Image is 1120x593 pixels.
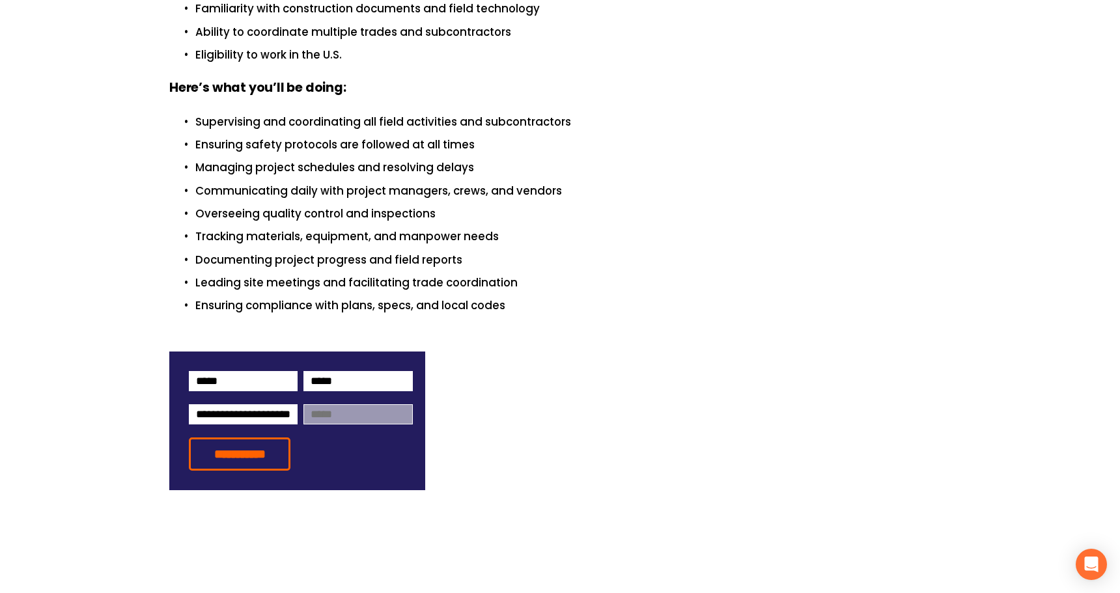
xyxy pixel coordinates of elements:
p: Tracking materials, equipment, and manpower needs [195,228,951,245]
p: Managing project schedules and resolving delays [195,159,951,176]
p: Supervising and coordinating all field activities and subcontractors [195,113,951,131]
p: Leading site meetings and facilitating trade coordination [195,274,951,292]
strong: Here’s what you’ll be doing: [169,78,346,100]
p: Communicating daily with project managers, crews, and vendors [195,182,951,200]
p: Overseeing quality control and inspections [195,205,951,223]
p: Ability to coordinate multiple trades and subcontractors [195,23,951,41]
p: Documenting project progress and field reports [195,251,951,269]
div: Open Intercom Messenger [1076,549,1107,580]
p: Eligibility to work in the U.S. [195,46,951,64]
p: Ensuring compliance with plans, specs, and local codes [195,297,951,314]
p: Ensuring safety protocols are followed at all times [195,136,951,154]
